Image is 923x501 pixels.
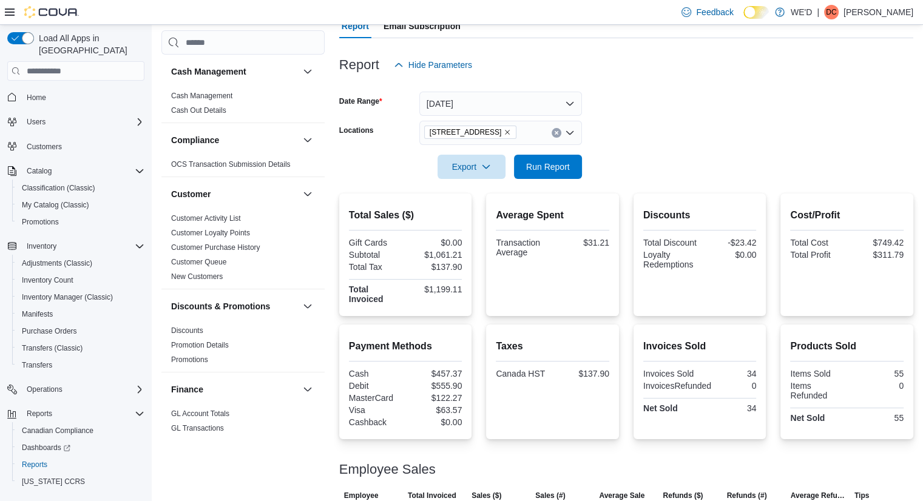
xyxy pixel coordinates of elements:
a: Customers [22,140,67,154]
button: Purchase Orders [12,323,149,340]
a: Manifests [17,307,58,321]
h2: Taxes [496,339,609,354]
span: Inventory Count [17,273,144,287]
span: Promotions [22,217,59,227]
button: Hide Parameters [389,53,477,77]
span: Dashboards [22,443,70,452]
span: Home [22,89,144,104]
span: Canadian Compliance [17,423,144,438]
button: [DATE] [419,92,582,116]
span: Tips [854,491,869,500]
div: $31.21 [555,238,609,247]
button: Manifests [12,306,149,323]
div: $457.37 [408,369,462,378]
div: Cash Management [161,89,325,123]
a: Customer Queue [171,258,226,266]
span: Average Sale [599,491,644,500]
h2: Payment Methods [349,339,462,354]
div: $0.00 [702,250,756,260]
label: Locations [339,126,374,135]
span: Reports [22,406,144,421]
a: GL Transactions [171,424,224,432]
div: $749.42 [850,238,904,247]
div: Customer [161,211,325,289]
span: Email Subscription [384,14,461,38]
a: OCS Transaction Submission Details [171,160,291,169]
span: Inventory [27,241,56,251]
a: Promotions [171,355,208,364]
div: $1,199.11 [408,284,462,294]
span: Reports [17,457,144,472]
span: Hide Parameters [408,59,472,71]
div: Cashback [349,417,403,427]
span: Customers [22,139,144,154]
span: Sales ($) [472,491,501,500]
span: Average Refund [791,491,845,500]
button: Clear input [552,128,561,138]
span: Catalog [22,164,144,178]
div: 34 [702,403,756,413]
span: New Customers [171,272,223,281]
span: Purchase Orders [17,324,144,338]
div: $137.90 [555,369,609,378]
button: Home [2,88,149,106]
span: Purchase Orders [22,326,77,336]
h3: Employee Sales [339,462,436,477]
button: Customers [2,138,149,155]
a: Discounts [171,326,203,335]
span: Canadian Compliance [22,426,93,435]
a: Customer Purchase History [171,243,260,252]
div: 55 [850,369,904,378]
span: Cash Management [171,91,232,101]
button: Finance [300,382,315,397]
button: Inventory [22,239,61,254]
span: Classification (Classic) [22,183,95,193]
a: Dashboards [12,439,149,456]
span: DC [826,5,836,19]
a: Inventory Manager (Classic) [17,290,118,304]
a: Customer Activity List [171,214,241,223]
span: Load All Apps in [GEOGRAPHIC_DATA] [34,32,144,56]
span: Transfers (Classic) [22,343,83,353]
a: Canadian Compliance [17,423,98,438]
div: $0.00 [408,238,462,247]
div: Discounts & Promotions [161,323,325,372]
span: Refunds (#) [727,491,767,500]
span: Adjustments (Classic) [17,256,144,271]
button: Cash Management [300,64,315,79]
button: Open list of options [565,128,575,138]
span: GL Account Totals [171,409,229,419]
button: Catalog [2,163,149,180]
button: Promotions [12,214,149,230]
button: Classification (Classic) [12,180,149,197]
h3: Report [339,58,379,72]
button: Operations [2,381,149,398]
span: Operations [27,385,63,394]
a: Promotion Details [171,341,229,349]
button: Transfers (Classic) [12,340,149,357]
a: Adjustments (Classic) [17,256,97,271]
span: Customer Loyalty Points [171,228,250,238]
span: 2400 Dundas St W [424,126,517,139]
div: 0 [716,381,756,391]
div: MasterCard [349,393,403,403]
span: Operations [22,382,144,397]
button: Export [438,155,505,179]
div: Total Tax [349,262,403,272]
a: Cash Out Details [171,106,226,115]
p: WE'D [791,5,812,19]
span: Discounts [171,326,203,335]
div: Visa [349,405,403,415]
div: InvoicesRefunded [643,381,711,391]
span: Customers [27,142,62,152]
span: Refunds ($) [663,491,703,500]
button: Discounts & Promotions [300,299,315,314]
span: Home [27,93,46,103]
label: Date Range [339,96,382,106]
span: Report [342,14,369,38]
button: Compliance [300,133,315,147]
